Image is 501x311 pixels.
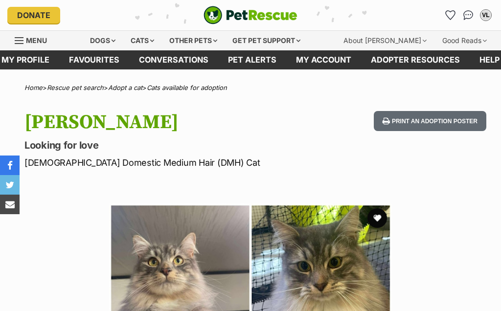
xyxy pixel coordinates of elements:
[59,50,129,69] a: Favourites
[460,7,476,23] a: Conversations
[435,31,494,50] div: Good Reads
[204,6,297,24] a: PetRescue
[15,31,54,48] a: Menu
[226,31,307,50] div: Get pet support
[7,7,60,23] a: Donate
[337,31,433,50] div: About [PERSON_NAME]
[374,111,486,131] button: Print an adoption poster
[361,50,470,69] a: Adopter resources
[478,7,494,23] button: My account
[124,31,161,50] div: Cats
[24,111,307,133] h1: [PERSON_NAME]
[286,50,361,69] a: My account
[481,10,491,20] div: VL
[443,7,458,23] a: Favourites
[204,6,297,24] img: logo-cat-932fe2b9b8326f06289b0f2fb663e598f794de774fb13d1741a6617ecf9a85b4.svg
[218,50,286,69] a: Pet alerts
[83,31,122,50] div: Dogs
[129,50,218,69] a: conversations
[367,208,387,228] button: favourite
[162,31,224,50] div: Other pets
[24,84,43,91] a: Home
[24,138,307,152] p: Looking for love
[26,36,47,44] span: Menu
[443,7,494,23] ul: Account quick links
[463,10,474,20] img: chat-41dd97257d64d25036548639549fe6c8038ab92f7586957e7f3b1b290dea8141.svg
[108,84,142,91] a: Adopt a cat
[147,84,227,91] a: Cats available for adoption
[24,156,307,169] p: [DEMOGRAPHIC_DATA] Domestic Medium Hair (DMH) Cat
[47,84,104,91] a: Rescue pet search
